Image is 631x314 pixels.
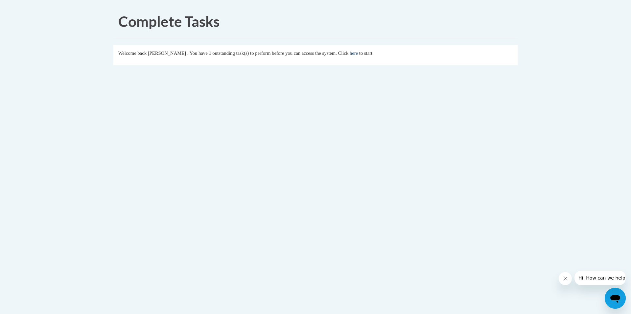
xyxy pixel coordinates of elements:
iframe: Close message [559,272,572,285]
span: Hi. How can we help? [4,5,53,10]
span: 1 [209,51,211,56]
span: to start. [359,51,374,56]
a: here [350,51,358,56]
span: Complete Tasks [118,13,220,30]
span: . You have [187,51,208,56]
iframe: Message from company [574,271,626,285]
span: Welcome back [118,51,147,56]
iframe: Button to launch messaging window [605,288,626,309]
span: [PERSON_NAME] [148,51,186,56]
span: outstanding task(s) to perform before you can access the system. Click [212,51,348,56]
